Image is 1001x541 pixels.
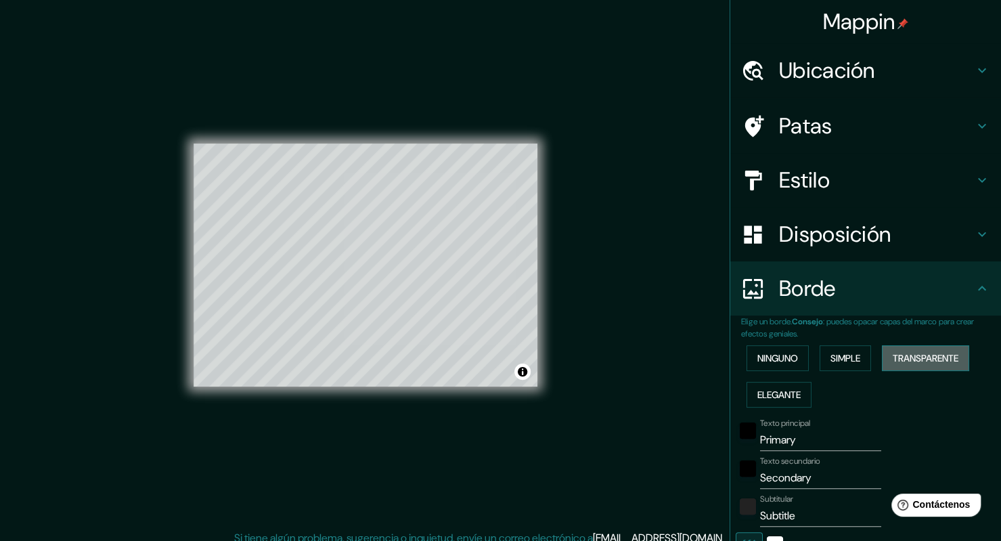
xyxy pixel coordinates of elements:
[740,460,756,477] button: negro
[757,389,801,401] font: Elegante
[779,112,832,140] font: Patas
[779,56,875,85] font: Ubicación
[792,316,823,327] font: Consejo
[740,498,756,515] button: color-222222
[760,456,820,467] font: Texto secundario
[760,494,793,504] font: Subtitular
[882,345,969,371] button: Transparente
[741,316,974,339] font: : puedes opacar capas del marco para crear efectos geniales.
[779,274,836,303] font: Borde
[747,345,809,371] button: Ninguno
[823,7,895,36] font: Mappin
[893,352,958,364] font: Transparente
[730,153,1001,207] div: Estilo
[730,207,1001,261] div: Disposición
[820,345,871,371] button: Simple
[747,382,811,408] button: Elegante
[757,352,798,364] font: Ninguno
[881,488,986,526] iframe: Lanzador de widgets de ayuda
[779,166,830,194] font: Estilo
[897,18,908,29] img: pin-icon.png
[514,364,531,380] button: Activar o desactivar atribución
[740,423,756,439] button: negro
[730,43,1001,98] div: Ubicación
[779,220,891,248] font: Disposición
[830,352,860,364] font: Simple
[730,99,1001,153] div: Patas
[760,418,810,429] font: Texto principal
[730,261,1001,316] div: Borde
[741,316,792,327] font: Elige un borde.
